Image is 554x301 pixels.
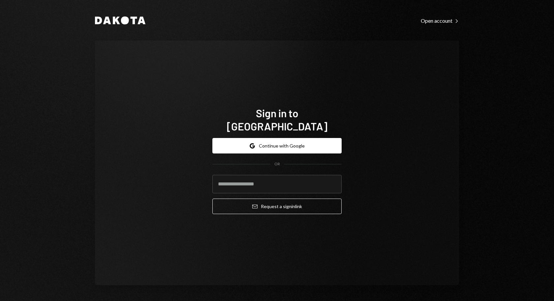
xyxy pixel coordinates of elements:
[212,106,342,133] h1: Sign in to [GEOGRAPHIC_DATA]
[274,161,280,167] div: OR
[212,138,342,153] button: Continue with Google
[421,17,459,24] a: Open account
[212,199,342,214] button: Request a signinlink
